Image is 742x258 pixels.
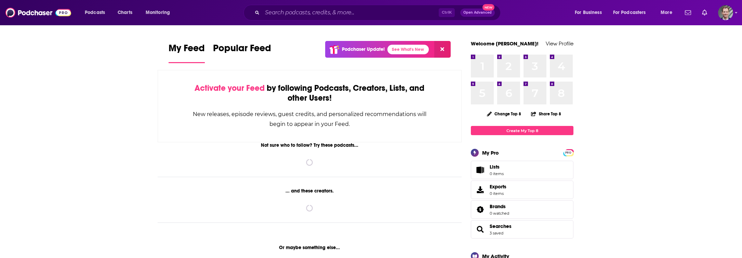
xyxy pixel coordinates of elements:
[490,171,504,176] span: 0 items
[482,149,499,156] div: My Pro
[118,8,132,17] span: Charts
[158,188,462,194] div: ... and these creators.
[570,7,610,18] button: open menu
[490,191,506,196] span: 0 items
[699,7,710,18] a: Show notifications dropdown
[682,7,694,18] a: Show notifications dropdown
[141,7,179,18] button: open menu
[575,8,602,17] span: For Business
[146,8,170,17] span: Monitoring
[490,211,509,216] a: 0 watched
[471,220,573,239] span: Searches
[473,205,487,214] a: Brands
[250,5,507,20] div: Search podcasts, credits, & more...
[473,165,487,175] span: Lists
[564,150,572,155] span: PRO
[490,203,506,210] span: Brands
[5,6,71,19] img: Podchaser - Follow, Share and Rate Podcasts
[661,8,672,17] span: More
[471,40,539,47] a: Welcome [PERSON_NAME]!
[613,8,646,17] span: For Podcasters
[192,83,427,103] div: by following Podcasts, Creators, Lists, and other Users!
[490,223,512,229] a: Searches
[471,181,573,199] a: Exports
[490,164,500,170] span: Lists
[473,185,487,195] span: Exports
[169,42,205,63] a: My Feed
[460,9,495,17] button: Open AdvancedNew
[473,225,487,234] a: Searches
[490,231,503,235] a: 3 saved
[490,184,506,190] span: Exports
[213,42,271,58] span: Popular Feed
[387,45,429,54] a: See What's New
[80,7,114,18] button: open menu
[262,7,439,18] input: Search podcasts, credits, & more...
[546,40,573,47] a: View Profile
[490,164,504,170] span: Lists
[342,46,385,52] p: Podchaser Update!
[471,161,573,179] a: Lists
[609,7,656,18] button: open menu
[656,7,681,18] button: open menu
[718,5,733,20] span: Logged in as kwerderman
[113,7,136,18] a: Charts
[471,126,573,135] a: Create My Top 8
[718,5,733,20] button: Show profile menu
[531,107,561,120] button: Share Top 8
[564,150,572,155] a: PRO
[463,11,492,14] span: Open Advanced
[192,109,427,129] div: New releases, episode reviews, guest credits, and personalized recommendations will begin to appe...
[158,245,462,250] div: Or maybe something else...
[483,110,525,118] button: Change Top 8
[718,5,733,20] img: User Profile
[195,83,265,93] span: Activate your Feed
[439,8,455,17] span: Ctrl K
[490,203,509,210] a: Brands
[169,42,205,58] span: My Feed
[471,200,573,219] span: Brands
[482,4,495,11] span: New
[85,8,105,17] span: Podcasts
[213,42,271,63] a: Popular Feed
[158,142,462,148] div: Not sure who to follow? Try these podcasts...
